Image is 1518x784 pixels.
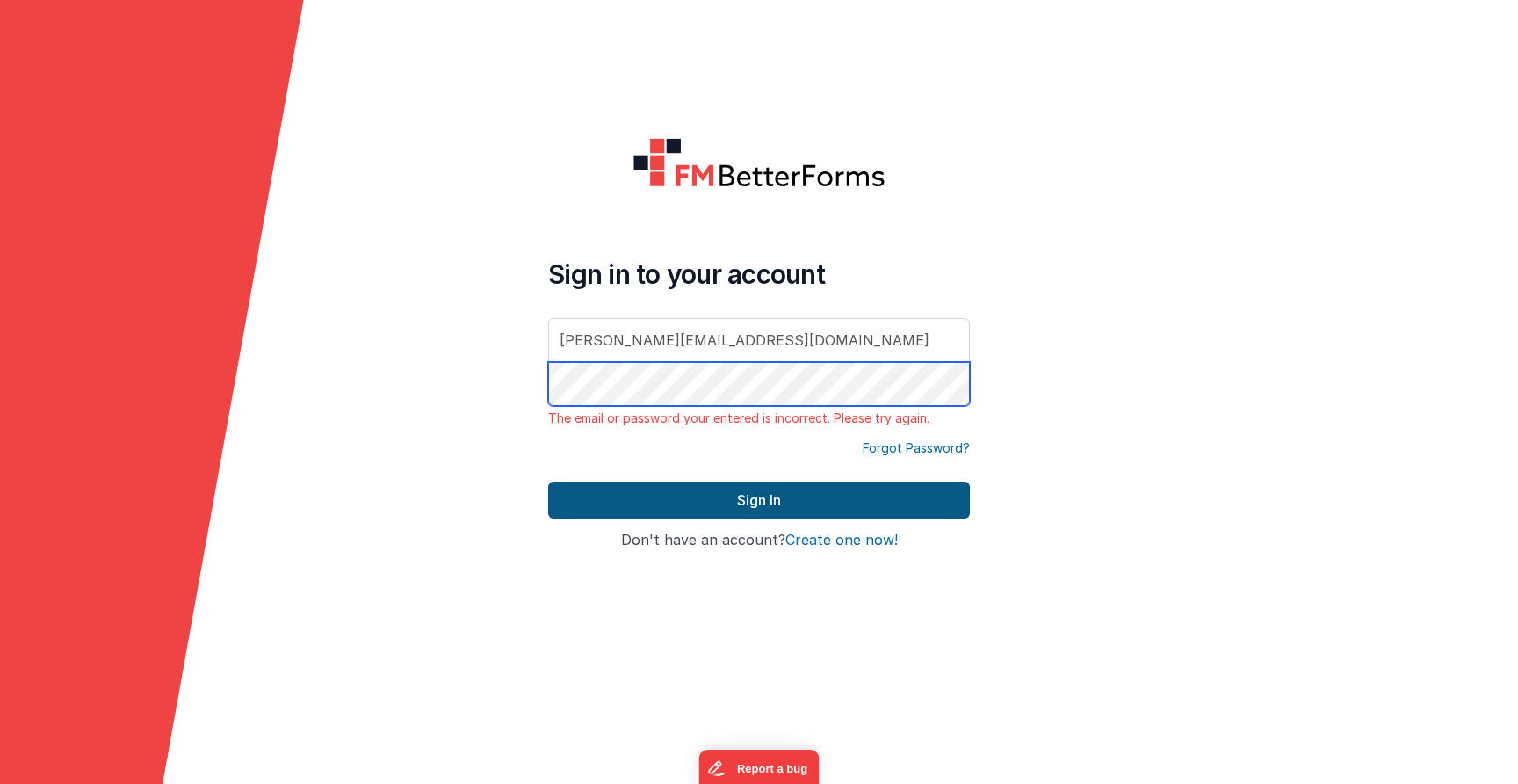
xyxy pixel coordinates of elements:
[548,258,970,290] h4: Sign in to your account
[548,533,970,548] h4: Don't have an account?
[548,482,970,519] button: Sign In
[548,410,970,427] p: The email or password your entered is incorrect. Please try again.
[863,439,970,457] a: Forgot Password?
[785,533,898,548] button: Create one now!
[548,318,970,362] input: Email Address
